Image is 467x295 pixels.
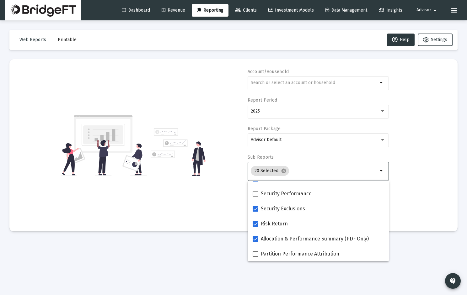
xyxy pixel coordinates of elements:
span: Partition Performance Attribution [261,250,339,258]
span: 2025 [251,108,260,114]
mat-icon: contact_support [449,277,457,285]
button: Web Reports [14,34,51,46]
label: Report Package [248,126,281,131]
a: Dashboard [117,4,155,17]
mat-icon: arrow_drop_down [378,79,385,87]
mat-icon: arrow_drop_down [378,167,385,175]
span: Dashboard [122,8,150,13]
span: Investment Models [268,8,314,13]
input: Search or select an account or household [251,80,378,85]
label: Account/Household [248,69,289,74]
button: Advisor [409,4,446,16]
span: Advisor [416,8,431,13]
mat-chip-list: Selection [251,165,378,177]
mat-icon: arrow_drop_down [431,4,439,17]
a: Clients [230,4,262,17]
button: Printable [53,34,82,46]
a: Reporting [192,4,228,17]
label: Report Period [248,97,277,103]
button: Help [387,34,415,46]
span: Advisor Default [251,137,282,142]
span: Data Management [325,8,367,13]
span: Security Exclusions [261,205,305,213]
span: Security Performance [261,190,312,198]
span: Insights [379,8,402,13]
label: Sub Reports [248,155,274,160]
a: Investment Models [263,4,319,17]
a: Revenue [157,4,190,17]
span: Web Reports [19,37,46,42]
a: Data Management [320,4,372,17]
img: Dashboard [10,4,76,17]
span: Printable [58,37,77,42]
span: Risk Return [261,220,288,228]
mat-icon: cancel [281,168,287,174]
span: Settings [431,37,447,42]
span: Reporting [197,8,223,13]
mat-chip: 20 Selected [251,166,289,176]
span: Revenue [162,8,185,13]
span: Allocation & Performance Summary (PDF Only) [261,235,369,243]
a: Insights [374,4,407,17]
img: reporting [61,114,147,176]
img: reporting-alt [151,128,206,176]
span: Help [392,37,410,42]
span: Clients [235,8,257,13]
button: Settings [418,34,453,46]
